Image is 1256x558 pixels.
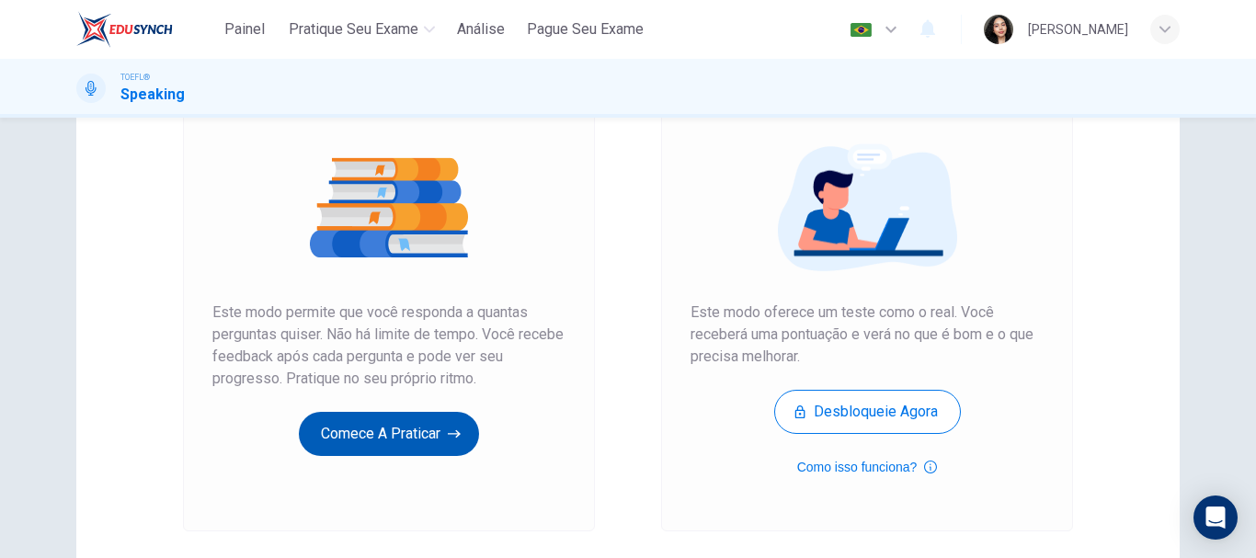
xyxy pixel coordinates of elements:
[984,15,1013,44] img: Profile picture
[774,390,961,434] button: Desbloqueie agora
[1028,18,1128,40] div: [PERSON_NAME]
[289,18,418,40] span: Pratique seu exame
[850,23,873,37] img: pt
[76,11,215,48] a: EduSynch logo
[212,302,565,390] span: Este modo permite que você responda a quantas perguntas quiser. Não há limite de tempo. Você rece...
[457,18,505,40] span: Análise
[120,71,150,84] span: TOEFL®
[450,13,512,46] button: Análise
[224,18,265,40] span: Painel
[299,412,479,456] button: Comece a praticar
[520,13,651,46] button: Pague Seu Exame
[691,302,1044,368] span: Este modo oferece um teste como o real. Você receberá uma pontuação e verá no que é bom e o que p...
[1193,495,1238,540] div: Open Intercom Messenger
[797,456,938,478] button: Como isso funciona?
[76,11,173,48] img: EduSynch logo
[215,13,274,46] button: Painel
[120,84,185,106] h1: Speaking
[527,18,644,40] span: Pague Seu Exame
[281,13,442,46] button: Pratique seu exame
